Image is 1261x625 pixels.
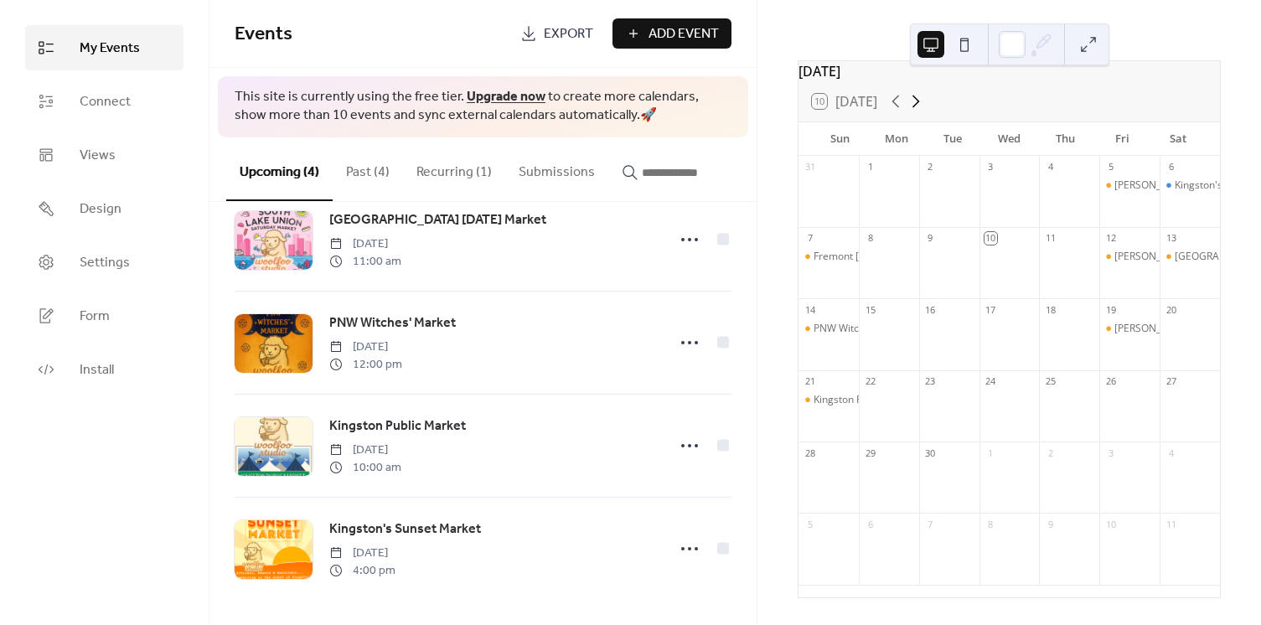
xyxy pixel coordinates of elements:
[924,518,937,530] div: 7
[814,322,914,336] div: PNW Witches' Market
[985,375,997,388] div: 24
[1104,375,1117,388] div: 26
[329,312,456,334] a: PNW Witches' Market
[329,209,546,231] a: [GEOGRAPHIC_DATA] [DATE] Market
[981,122,1037,156] div: Wed
[985,447,997,459] div: 1
[1104,518,1117,530] div: 10
[864,161,876,173] div: 1
[25,186,183,231] a: Design
[864,232,876,245] div: 8
[329,416,466,437] a: Kingston Public Market
[329,356,402,374] span: 12:00 pm
[868,122,924,156] div: Mon
[329,442,401,459] span: [DATE]
[804,447,816,459] div: 28
[864,447,876,459] div: 29
[25,132,183,178] a: Views
[1160,250,1220,264] div: South Lake Union Saturday Market
[924,375,937,388] div: 23
[1044,447,1057,459] div: 2
[612,18,731,49] button: Add Event
[1165,303,1177,316] div: 20
[814,250,924,264] div: Fremont [DATE] Market
[1160,178,1220,193] div: Kingston's Sunset Market
[329,235,401,253] span: [DATE]
[333,137,403,199] button: Past (4)
[80,146,116,166] span: Views
[80,360,114,380] span: Install
[329,459,401,477] span: 10:00 am
[329,519,481,540] a: Kingston's Sunset Market
[467,84,545,110] a: Upgrade now
[329,253,401,271] span: 11:00 am
[1104,447,1117,459] div: 3
[804,161,816,173] div: 31
[864,375,876,388] div: 22
[985,518,997,530] div: 8
[80,253,130,273] span: Settings
[544,24,593,44] span: Export
[1099,178,1160,193] div: Juanita Friday Market
[80,39,140,59] span: My Events
[25,25,183,70] a: My Events
[329,416,466,436] span: Kingston Public Market
[924,161,937,173] div: 2
[798,393,859,407] div: Kingston Public Market
[403,137,505,199] button: Recurring (1)
[798,250,859,264] div: Fremont Sunday Market
[80,92,131,112] span: Connect
[235,16,292,53] span: Events
[235,88,731,126] span: This site is currently using the free tier. to create more calendars, show more than 10 events an...
[25,293,183,338] a: Form
[814,393,920,407] div: Kingston Public Market
[1093,122,1150,156] div: Fri
[985,303,997,316] div: 17
[1044,232,1057,245] div: 11
[864,303,876,316] div: 15
[804,375,816,388] div: 21
[329,210,546,230] span: [GEOGRAPHIC_DATA] [DATE] Market
[985,232,997,245] div: 10
[1099,322,1160,336] div: Juanita Friday Market
[1099,250,1160,264] div: Juanita Friday Market
[1150,122,1207,156] div: Sat
[1165,447,1177,459] div: 4
[508,18,606,49] a: Export
[329,338,402,356] span: [DATE]
[804,303,816,316] div: 14
[1165,518,1177,530] div: 11
[329,545,395,562] span: [DATE]
[1165,161,1177,173] div: 6
[1044,518,1057,530] div: 9
[1037,122,1093,156] div: Thu
[864,518,876,530] div: 6
[798,322,859,336] div: PNW Witches' Market
[25,347,183,392] a: Install
[804,232,816,245] div: 7
[1044,303,1057,316] div: 18
[80,199,121,220] span: Design
[1165,232,1177,245] div: 13
[649,24,719,44] span: Add Event
[329,313,456,333] span: PNW Witches' Market
[924,303,937,316] div: 16
[812,122,868,156] div: Sun
[505,137,608,199] button: Submissions
[924,447,937,459] div: 30
[924,232,937,245] div: 9
[25,240,183,285] a: Settings
[1104,303,1117,316] div: 19
[25,79,183,124] a: Connect
[804,518,816,530] div: 5
[1165,375,1177,388] div: 27
[925,122,981,156] div: Tue
[329,562,395,580] span: 4:00 pm
[985,161,997,173] div: 3
[226,137,333,201] button: Upcoming (4)
[1104,232,1117,245] div: 12
[798,61,1220,81] div: [DATE]
[80,307,110,327] span: Form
